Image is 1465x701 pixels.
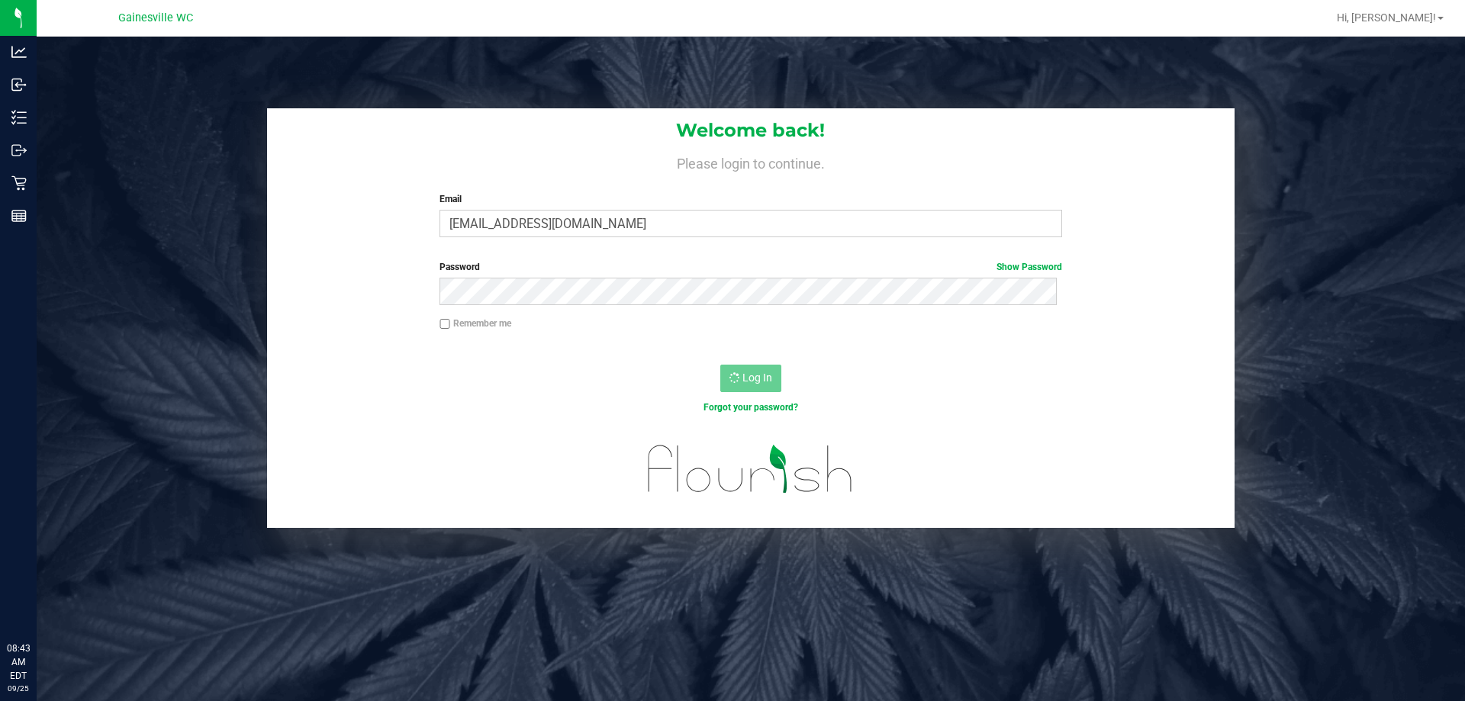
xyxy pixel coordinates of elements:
[1337,11,1436,24] span: Hi, [PERSON_NAME]!
[439,317,511,330] label: Remember me
[7,642,30,683] p: 08:43 AM EDT
[11,44,27,59] inline-svg: Analytics
[11,208,27,223] inline-svg: Reports
[742,371,772,384] span: Log In
[7,683,30,694] p: 09/25
[720,365,781,392] button: Log In
[267,153,1235,171] h4: Please login to continue.
[439,319,450,330] input: Remember me
[11,110,27,125] inline-svg: Inventory
[118,11,193,24] span: Gainesville WC
[267,121,1235,140] h1: Welcome back!
[439,192,1061,206] label: Email
[997,262,1062,272] a: Show Password
[704,402,798,413] a: Forgot your password?
[629,430,871,508] img: flourish_logo.svg
[11,77,27,92] inline-svg: Inbound
[11,143,27,158] inline-svg: Outbound
[439,262,480,272] span: Password
[11,175,27,191] inline-svg: Retail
